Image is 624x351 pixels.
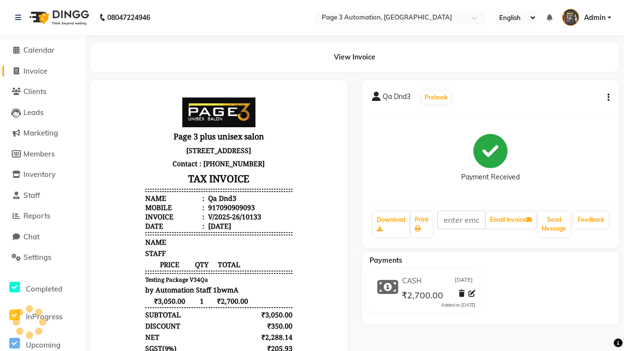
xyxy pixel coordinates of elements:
div: V/2025-26/10133 [106,122,161,132]
img: page3_logo.png [82,8,156,38]
span: Clients [23,87,46,96]
a: Download [373,212,409,237]
a: Settings [2,252,83,263]
span: Invoice [23,66,47,76]
div: Generated By : at [DATE] [45,337,193,346]
span: : [102,113,104,122]
div: Added on [DATE] [441,302,475,309]
div: 917090909093 [106,113,155,122]
p: [STREET_ADDRESS] [45,54,193,67]
input: enter email [437,211,486,229]
span: Upcoming [26,340,60,350]
span: : [102,122,104,132]
span: STAFF [45,159,66,168]
div: ₹3,050.00 [155,220,193,230]
span: Marketing [23,128,58,137]
div: [DATE] [106,132,131,141]
div: View Invoice [90,42,619,72]
div: Payments [45,288,77,297]
div: ( ) [45,254,77,263]
span: CGST [45,265,63,274]
span: Settings [23,253,51,262]
div: NET [45,243,59,252]
span: 9% [65,266,75,274]
div: ₹205.93 [155,265,193,274]
span: Staff [23,191,40,200]
button: Prebook [422,91,450,104]
div: ₹2,700.00 [155,310,193,319]
a: Chat [2,232,83,243]
a: Calendar [2,45,83,56]
span: : [102,104,104,113]
span: CASH [45,299,64,308]
div: ₹350.00 [155,232,193,241]
span: Completed [26,284,62,293]
button: Email Invoice [486,212,536,228]
span: Inventory [23,170,56,179]
span: Chat [23,232,39,241]
span: by Automation Staff 1bwmA [45,195,138,205]
a: Leads [2,107,83,118]
div: Invoice [45,122,104,132]
a: Inventory [2,169,83,180]
img: Admin [562,9,579,26]
b: 08047224946 [107,4,150,31]
h3: TAX INVOICE [45,80,193,97]
div: Qa Dnd3 [106,104,136,113]
span: CASH [402,276,422,286]
p: Contact : [PHONE_NUMBER] [45,67,193,80]
span: SGST [45,254,62,263]
div: ₹2,288.14 [155,243,193,252]
div: Payment Received [461,172,520,182]
a: Staff [2,190,83,201]
span: Calendar [23,45,55,55]
span: ₹2,700.00 [110,207,149,216]
span: QTY [94,170,110,179]
span: Payments [370,256,402,265]
span: InProgress [26,312,62,321]
div: DISCOUNT [45,232,80,241]
span: TOTAL [110,170,149,179]
span: Qa Dnd3 [383,92,410,105]
div: Date [45,132,104,141]
span: PRICE [45,170,94,179]
span: : [102,132,104,141]
a: Marketing [2,128,83,139]
a: Print [411,212,432,237]
span: Admin [584,13,605,23]
div: ₹2,700.00 [155,276,193,286]
a: Clients [2,86,83,97]
span: [DATE] [455,276,473,286]
div: GRAND TOTAL [45,276,94,286]
span: Members [23,149,55,158]
h3: Page 3 plus unisex salon [45,39,193,54]
img: logo [25,4,92,31]
p: Please visit again ! [45,328,193,337]
div: ₹2,700.00 [155,299,193,308]
a: Members [2,149,83,160]
span: NAME [45,148,66,157]
div: ( ) [45,265,77,274]
div: SUBTOTAL [45,220,81,230]
small: Testing Package V34Qa [45,186,108,194]
span: ₹3,050.00 [45,207,94,216]
span: ₹2,700.00 [402,290,443,303]
span: Leads [23,108,43,117]
span: 9% [65,254,74,263]
div: 1 [94,207,110,216]
span: Reports [23,211,50,220]
div: ₹205.93 [155,254,193,263]
div: Paid [45,310,59,319]
div: Mobile [45,113,104,122]
span: Admin [116,337,138,346]
button: Send Message [538,212,570,237]
a: Feedback [574,212,608,228]
a: Reports [2,211,83,222]
div: Name [45,104,104,113]
a: Invoice [2,66,83,77]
